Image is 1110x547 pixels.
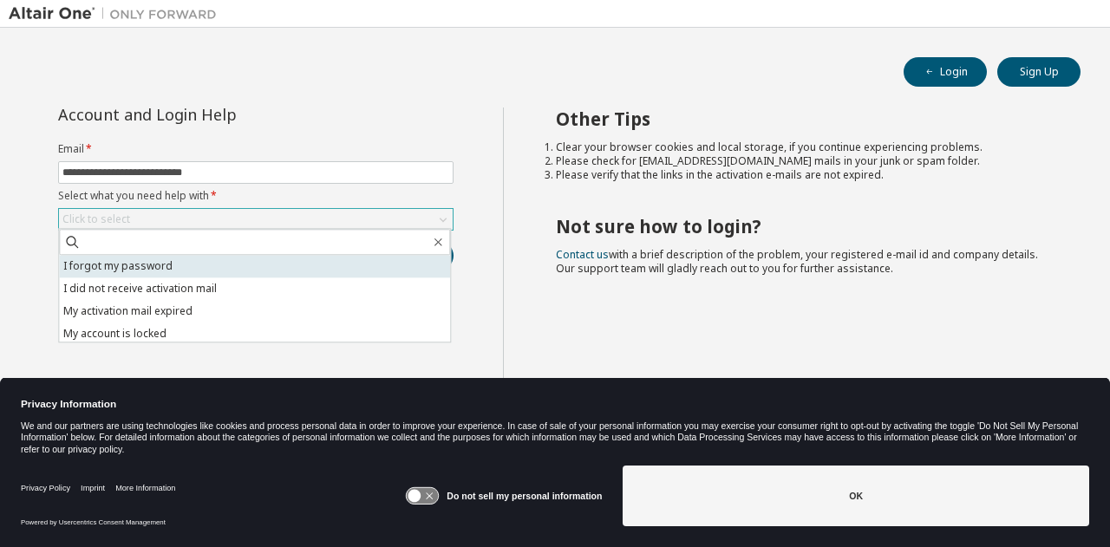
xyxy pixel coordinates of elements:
[58,142,454,156] label: Email
[556,107,1050,130] h2: Other Tips
[556,140,1050,154] li: Clear your browser cookies and local storage, if you continue experiencing problems.
[62,212,130,226] div: Click to select
[556,215,1050,238] h2: Not sure how to login?
[997,57,1081,87] button: Sign Up
[58,189,454,203] label: Select what you need help with
[59,255,450,277] li: I forgot my password
[59,209,453,230] div: Click to select
[556,247,609,262] a: Contact us
[9,5,225,23] img: Altair One
[556,154,1050,168] li: Please check for [EMAIL_ADDRESS][DOMAIN_NAME] mails in your junk or spam folder.
[556,247,1038,276] span: with a brief description of the problem, your registered e-mail id and company details. Our suppo...
[58,107,375,121] div: Account and Login Help
[556,168,1050,182] li: Please verify that the links in the activation e-mails are not expired.
[904,57,987,87] button: Login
